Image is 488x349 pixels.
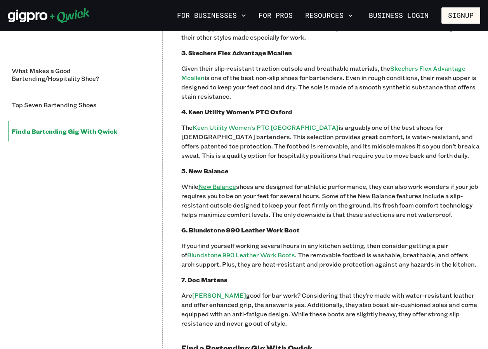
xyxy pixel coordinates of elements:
[181,64,465,82] a: Skechers Flex Advantage Mcallen
[8,61,144,89] li: What Makes a Good Bartending/Hospitality Shoe?
[181,182,480,219] p: While shoes are designed for athletic performance, they can also work wonders if your job require...
[441,7,480,24] button: Signup
[8,121,144,141] li: Find a Bartending Gig With Qwick
[181,108,292,116] b: 4. Keen Utility Women’s PTC Oxford
[174,9,249,22] button: For Businesses
[187,251,295,259] a: Blundstone 990 Leather Work Boots
[181,64,480,101] p: Given their slip-resistant traction outsole and breathable materials, the is one of the best non-...
[362,7,435,24] a: Business Login
[302,9,356,22] button: Resources
[181,123,480,160] p: The is arguably one of the best shoes for [DEMOGRAPHIC_DATA] bartenders. This selection provides ...
[181,241,480,269] p: If you find yourself working several hours in any kitchen setting, then consider getting a pair o...
[181,276,228,284] b: 7. Doc Martens
[181,226,300,234] b: 6. Blundstone 990 Leather Work Boot
[8,95,144,115] li: Top Seven Bartending Shoes
[198,182,236,190] a: New Balance
[192,291,246,299] a: [PERSON_NAME]
[193,123,339,131] a: Keen Utility Women’s PTC [GEOGRAPHIC_DATA]
[181,167,228,175] b: 5. New Balance
[181,291,480,328] p: Are good for bar work? Considering that they’re made with water-resistant leather and offer enhan...
[181,49,292,57] b: 3. Skechers Flex Advantage Mcallen
[255,9,296,22] a: For Pros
